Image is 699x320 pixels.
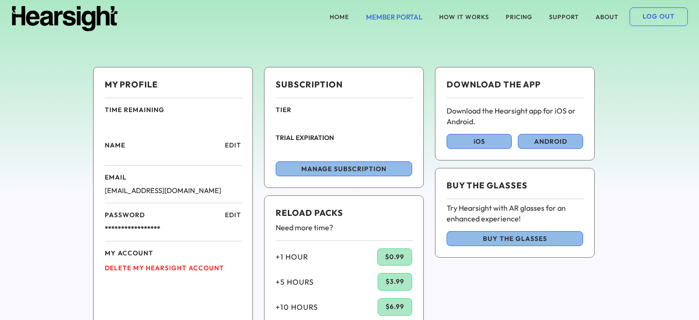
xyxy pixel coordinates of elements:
[276,106,292,115] div: TIER
[447,231,583,246] button: BUY THE GLASSES
[276,207,412,219] h4: RELOAD PACKS
[225,211,241,220] div: EDIT
[590,7,624,26] button: ABOUT
[447,134,512,149] button: iOS
[276,277,314,287] div: +5 HOURS
[105,141,125,150] div: NAME
[105,249,153,258] div: MY ACCOUNT
[324,7,355,26] button: HOME
[378,298,412,316] button: $6.99
[105,173,127,182] div: EMAIL
[543,7,584,26] button: SUPPORT
[276,252,308,262] div: +1 HOUR
[500,7,538,26] button: PRICING
[276,222,333,233] div: Need more time?
[630,7,688,26] button: LOG OUT
[447,203,583,224] div: Try Hearsight with AR glasses for an enhanced experience!
[434,7,495,26] button: HOW IT WORKS
[276,133,334,143] div: TRIAL EXPIRATION
[378,273,412,291] button: $3.99
[276,161,412,176] button: MANAGE SUBSCRIPTION
[225,141,241,150] div: EDIT
[447,180,583,191] h4: BUY THE GLASSES
[447,79,541,90] h4: DOWNLOAD THE APP
[105,79,241,90] h4: MY PROFILE
[518,134,583,149] button: ANDROID
[105,211,145,220] div: PASSWORD
[276,302,318,312] div: +10 HOURS
[377,248,412,266] button: $0.99
[360,7,428,26] button: MEMBER PORTAL
[105,186,241,195] div: [EMAIL_ADDRESS][DOMAIN_NAME]
[447,106,583,127] div: Download the Hearsight app for iOS or Android.
[276,79,343,90] h4: SUBSCRIPTION
[105,264,224,273] div: DELETE MY HEARSIGHT ACCOUNT
[11,6,118,31] img: Hearsight logo
[105,106,164,115] div: TIME REMAINING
